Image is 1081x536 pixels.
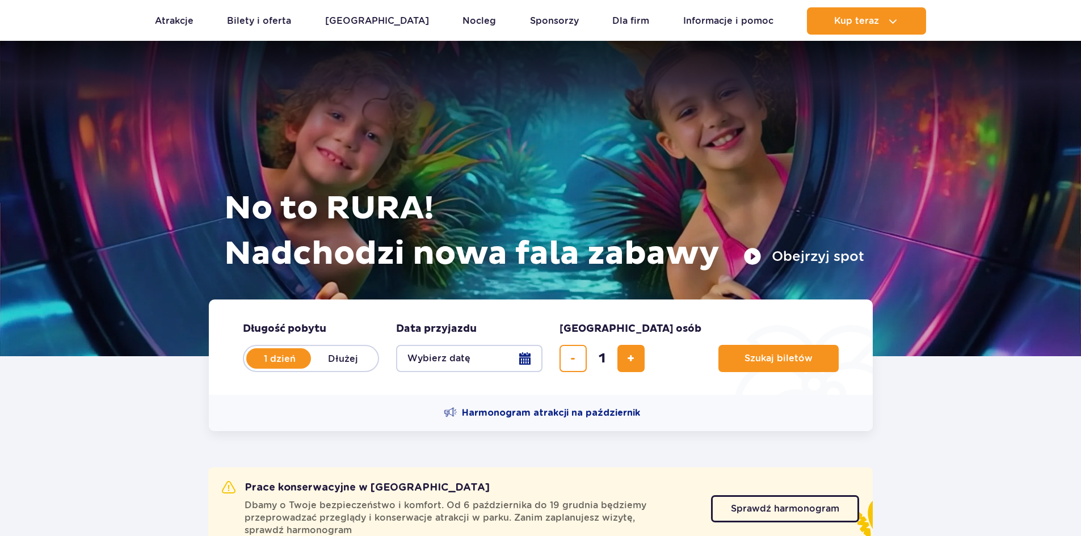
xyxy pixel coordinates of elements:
a: [GEOGRAPHIC_DATA] [325,7,429,35]
button: Obejrzyj spot [743,247,864,265]
a: Harmonogram atrakcji na październik [444,406,640,420]
button: Kup teraz [807,7,926,35]
span: Harmonogram atrakcji na październik [462,407,640,419]
button: Szukaj biletów [718,345,839,372]
span: Kup teraz [834,16,879,26]
span: Data przyjazdu [396,322,477,336]
a: Sprawdź harmonogram [711,495,859,522]
label: Dłużej [311,347,376,370]
a: Bilety i oferta [227,7,291,35]
span: Długość pobytu [243,322,326,336]
a: Atrakcje [155,7,194,35]
a: Sponsorzy [530,7,579,35]
form: Planowanie wizyty w Park of Poland [209,299,873,395]
span: Sprawdź harmonogram [731,504,839,513]
h2: Prace konserwacyjne w [GEOGRAPHIC_DATA] [222,481,490,495]
span: Szukaj biletów [744,353,813,364]
input: liczba biletów [588,345,616,372]
button: Wybierz datę [396,345,542,372]
a: Nocleg [462,7,496,35]
button: usuń bilet [560,345,587,372]
a: Dla firm [612,7,649,35]
label: 1 dzień [247,347,312,370]
button: dodaj bilet [617,345,645,372]
span: [GEOGRAPHIC_DATA] osób [560,322,701,336]
a: Informacje i pomoc [683,7,773,35]
h1: No to RURA! Nadchodzi nowa fala zabawy [224,186,864,277]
